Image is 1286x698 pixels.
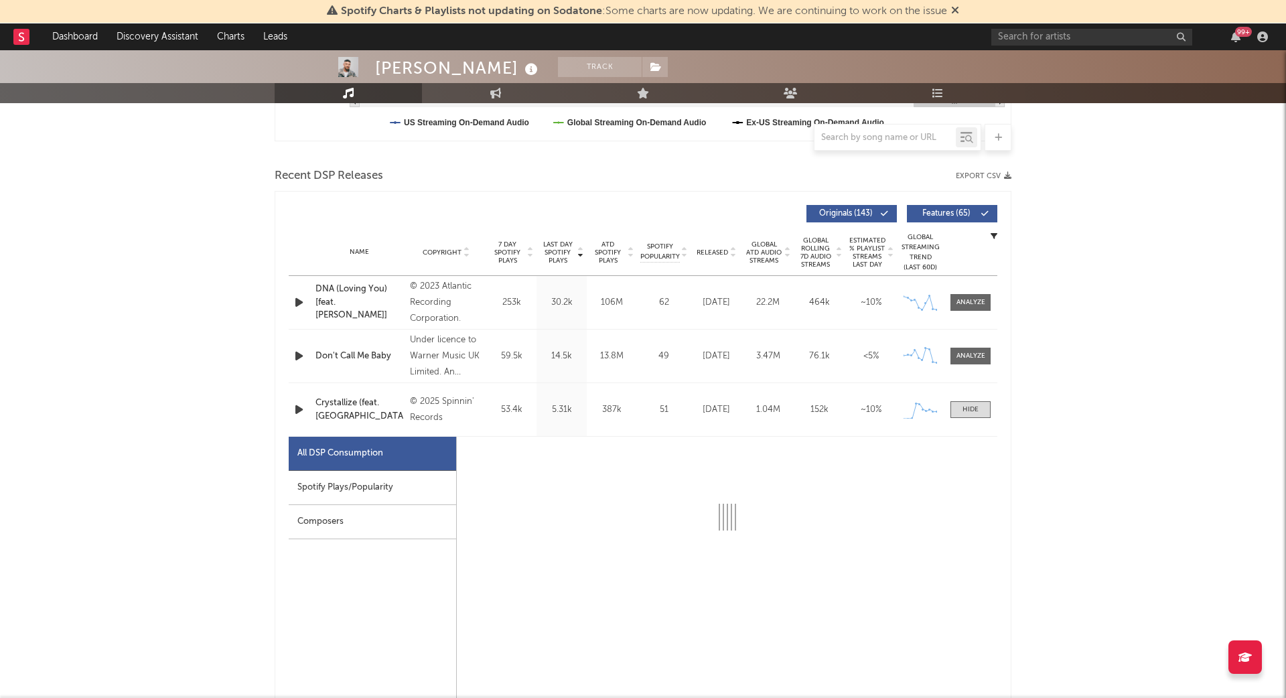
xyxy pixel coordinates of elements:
[590,403,634,417] div: 387k
[1231,31,1240,42] button: 99+
[956,172,1011,180] button: Export CSV
[289,505,456,539] div: Composers
[694,350,739,363] div: [DATE]
[208,23,254,50] a: Charts
[297,445,383,462] div: All DSP Consumption
[697,249,728,257] span: Released
[797,350,842,363] div: 76.1k
[423,249,461,257] span: Copyright
[694,403,739,417] div: [DATE]
[315,397,403,423] a: Crystallize (feat. [GEOGRAPHIC_DATA])
[43,23,107,50] a: Dashboard
[490,403,533,417] div: 53.4k
[745,403,790,417] div: 1.04M
[907,205,997,222] button: Features(65)
[315,283,403,322] a: DNA (Loving You) [feat. [PERSON_NAME]]
[107,23,208,50] a: Discovery Assistant
[590,296,634,309] div: 106M
[254,23,297,50] a: Leads
[540,350,583,363] div: 14.5k
[341,6,947,17] span: : Some charts are now updating. We are continuing to work on the issue
[900,232,940,273] div: Global Streaming Trend (Last 60D)
[849,296,894,309] div: ~ 10 %
[590,350,634,363] div: 13.8M
[315,350,403,363] a: Don't Call Me Baby
[404,118,529,127] text: US Streaming On-Demand Audio
[540,296,583,309] div: 30.2k
[567,118,707,127] text: Global Streaming On-Demand Audio
[991,29,1192,46] input: Search for artists
[410,332,483,380] div: Under licence to Warner Music UK Limited. An Asylum Records UK release, © 2023 Vicious Recordings...
[797,296,842,309] div: 464k
[806,205,897,222] button: Originals(143)
[916,210,977,218] span: Features ( 65 )
[341,6,602,17] span: Spotify Charts & Playlists not updating on Sodatone
[814,133,956,143] input: Search by song name or URL
[745,240,782,265] span: Global ATD Audio Streams
[745,296,790,309] div: 22.2M
[490,350,533,363] div: 59.5k
[640,242,680,262] span: Spotify Popularity
[590,240,626,265] span: ATD Spotify Plays
[797,403,842,417] div: 152k
[490,240,525,265] span: 7 Day Spotify Plays
[640,403,687,417] div: 51
[289,471,456,505] div: Spotify Plays/Popularity
[315,247,403,257] div: Name
[540,240,575,265] span: Last Day Spotify Plays
[289,437,456,471] div: All DSP Consumption
[815,210,877,218] span: Originals ( 143 )
[640,350,687,363] div: 49
[745,350,790,363] div: 3.47M
[746,118,884,127] text: Ex-US Streaming On-Demand Audio
[490,296,533,309] div: 253k
[540,403,583,417] div: 5.31k
[694,296,739,309] div: [DATE]
[951,6,959,17] span: Dismiss
[410,279,483,327] div: © 2023 Atlantic Recording Corporation.
[375,57,541,79] div: [PERSON_NAME]
[849,236,885,269] span: Estimated % Playlist Streams Last Day
[849,403,894,417] div: ~ 10 %
[558,57,642,77] button: Track
[1235,27,1252,37] div: 99 +
[849,350,894,363] div: <5%
[275,168,383,184] span: Recent DSP Releases
[640,296,687,309] div: 62
[410,394,483,426] div: © 2025 Spinnin' Records
[797,236,834,269] span: Global Rolling 7D Audio Streams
